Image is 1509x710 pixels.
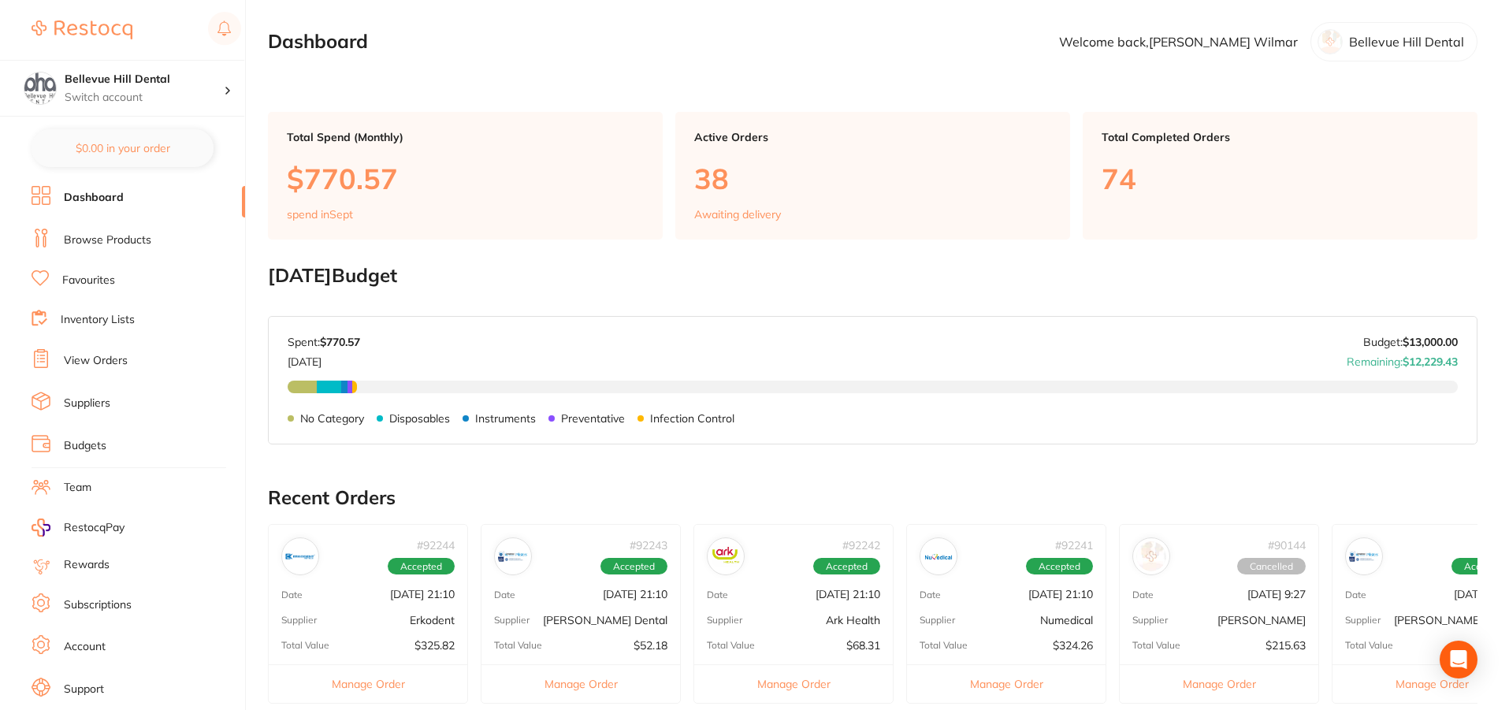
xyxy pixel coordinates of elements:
img: Ark Health [711,541,741,571]
span: Accepted [813,558,880,575]
button: Manage Order [481,664,680,703]
p: Date [920,589,941,600]
h2: [DATE] Budget [268,265,1477,287]
a: Inventory Lists [61,312,135,328]
img: Adam Dental [1136,541,1166,571]
span: Cancelled [1237,558,1306,575]
a: RestocqPay [32,519,125,537]
a: Browse Products [64,232,151,248]
p: # 92241 [1055,539,1093,552]
span: Accepted [388,558,455,575]
p: $770.57 [287,162,644,195]
strong: $770.57 [320,335,360,349]
p: Supplier [920,615,955,626]
a: Favourites [62,273,115,288]
p: Date [494,589,515,600]
a: Subscriptions [64,597,132,613]
p: Infection Control [650,412,734,425]
p: Total Value [1345,640,1393,651]
p: $324.26 [1053,639,1093,652]
p: # 92243 [630,539,667,552]
h4: Bellevue Hill Dental [65,72,224,87]
p: $68.31 [846,639,880,652]
p: Remaining: [1347,349,1458,368]
p: Welcome back, [PERSON_NAME] Wilmar [1059,35,1298,49]
p: Numedical [1040,614,1093,626]
p: No Category [300,412,364,425]
p: Supplier [1132,615,1168,626]
p: [DATE] 21:10 [603,588,667,600]
p: Bellevue Hill Dental [1349,35,1464,49]
p: Budget: [1363,336,1458,348]
p: [PERSON_NAME] Dental [543,614,667,626]
div: Open Intercom Messenger [1440,641,1477,678]
h2: Dashboard [268,31,368,53]
a: Total Spend (Monthly)$770.57spend inSept [268,112,663,240]
p: Switch account [65,90,224,106]
p: Total Value [494,640,542,651]
p: spend in Sept [287,208,353,221]
p: # 92244 [417,539,455,552]
span: RestocqPay [64,520,125,536]
p: Total Value [707,640,755,651]
p: [DATE] [288,349,360,368]
p: Supplier [281,615,317,626]
button: Manage Order [694,664,893,703]
p: 38 [694,162,1051,195]
img: Restocq Logo [32,20,132,39]
img: Erkodent [285,541,315,571]
p: Date [707,589,728,600]
p: Supplier [494,615,530,626]
a: Team [64,480,91,496]
img: Numedical [924,541,953,571]
strong: $13,000.00 [1403,335,1458,349]
button: Manage Order [1120,664,1318,703]
p: Disposables [389,412,450,425]
h2: Recent Orders [268,487,1477,509]
p: Active Orders [694,131,1051,143]
a: Restocq Logo [32,12,132,48]
p: Instruments [475,412,536,425]
button: Manage Order [269,664,467,703]
a: Account [64,639,106,655]
p: Ark Health [826,614,880,626]
p: Supplier [1345,615,1381,626]
a: View Orders [64,353,128,369]
p: Preventative [561,412,625,425]
a: Active Orders38Awaiting delivery [675,112,1070,240]
img: Erskine Dental [498,541,528,571]
strong: $12,229.43 [1403,355,1458,369]
a: Suppliers [64,396,110,411]
button: $0.00 in your order [32,129,214,167]
p: [DATE] 9:27 [1247,588,1306,600]
img: Erskine Dental [1349,541,1379,571]
span: Accepted [1026,558,1093,575]
button: Manage Order [907,664,1106,703]
p: [DATE] 21:10 [390,588,455,600]
p: [DATE] 21:10 [1028,588,1093,600]
p: 74 [1102,162,1459,195]
p: Date [1132,589,1154,600]
p: Total Spend (Monthly) [287,131,644,143]
p: Awaiting delivery [694,208,781,221]
p: $52.18 [634,639,667,652]
p: Date [1345,589,1366,600]
p: [DATE] 21:10 [816,588,880,600]
a: Budgets [64,438,106,454]
span: Accepted [600,558,667,575]
a: Rewards [64,557,110,573]
a: Support [64,682,104,697]
img: RestocqPay [32,519,50,537]
p: Date [281,589,303,600]
p: Spent: [288,336,360,348]
p: Supplier [707,615,742,626]
p: Erkodent [410,614,455,626]
p: Total Value [281,640,329,651]
p: # 90144 [1268,539,1306,552]
p: [PERSON_NAME] [1217,614,1306,626]
p: Total Completed Orders [1102,131,1459,143]
img: Bellevue Hill Dental [24,72,56,104]
a: Dashboard [64,190,124,206]
a: Total Completed Orders74 [1083,112,1477,240]
p: $325.82 [414,639,455,652]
